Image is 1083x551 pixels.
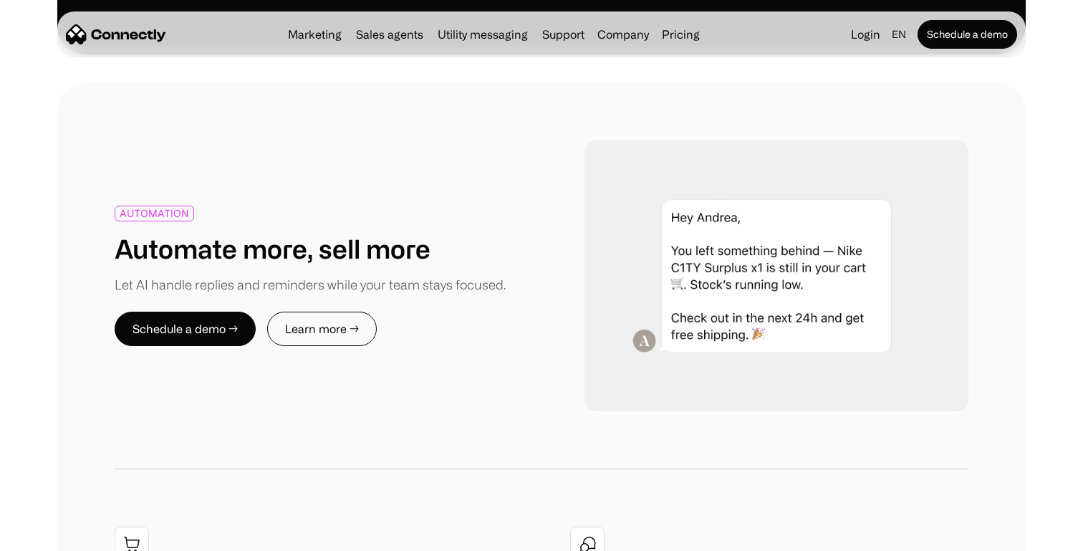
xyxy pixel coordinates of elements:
div: Let AI handle replies and reminders while your team stays focused. [115,275,506,294]
a: home [66,24,166,45]
a: Utility messaging [432,29,534,40]
div: en [886,24,915,44]
a: Login [845,24,886,44]
a: Pricing [656,29,706,40]
ul: Language list [29,526,86,546]
a: Support [536,29,590,40]
div: AUTOMATION [120,208,189,219]
h1: Automate more, sell more [115,233,430,264]
a: Schedule a demo → [115,312,256,346]
div: Company [593,24,653,44]
a: Sales agents [350,29,429,40]
div: Company [597,24,649,44]
a: Learn more → [267,312,377,346]
a: Schedule a demo [918,20,1017,49]
div: en [892,24,906,44]
aside: Language selected: English [14,524,86,546]
a: Marketing [282,29,347,40]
